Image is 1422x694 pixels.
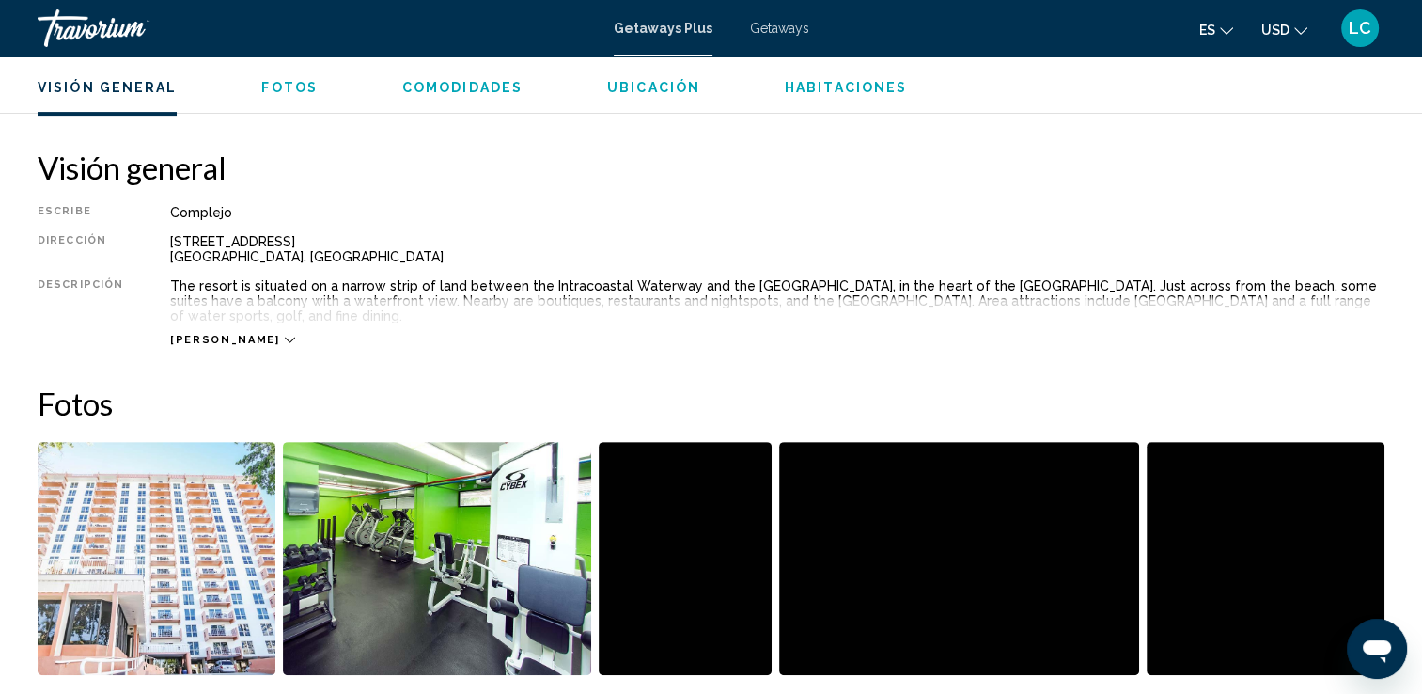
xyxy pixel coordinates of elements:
[170,334,279,346] span: [PERSON_NAME]
[261,80,318,95] span: Fotos
[779,441,1139,676] button: Open full-screen image slider
[38,205,123,220] div: Escribe
[607,80,700,95] span: Ubicación
[402,79,523,96] button: Comodidades
[1199,16,1233,43] button: Change language
[38,9,595,47] a: Travorium
[38,79,177,96] button: Visión general
[261,79,318,96] button: Fotos
[38,80,177,95] span: Visión general
[170,234,1384,264] div: [STREET_ADDRESS] [GEOGRAPHIC_DATA], [GEOGRAPHIC_DATA]
[1336,8,1384,48] button: User Menu
[38,385,1384,422] h2: Fotos
[785,79,907,96] button: Habitaciones
[614,21,712,36] a: Getaways Plus
[1261,23,1289,38] span: USD
[170,205,1384,220] div: Complejo
[1347,619,1407,679] iframe: Button to launch messaging window
[283,441,591,676] button: Open full-screen image slider
[750,21,809,36] a: Getaways
[38,441,275,676] button: Open full-screen image slider
[1349,19,1371,38] span: LC
[1199,23,1215,38] span: es
[785,80,907,95] span: Habitaciones
[607,79,700,96] button: Ubicación
[1147,441,1384,676] button: Open full-screen image slider
[38,234,123,264] div: Dirección
[1261,16,1307,43] button: Change currency
[170,278,1384,323] div: The resort is situated on a narrow strip of land between the Intracoastal Waterway and the [GEOGR...
[38,278,123,323] div: Descripción
[599,441,771,676] button: Open full-screen image slider
[38,149,1384,186] h2: Visión general
[402,80,523,95] span: Comodidades
[170,333,294,347] button: [PERSON_NAME]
